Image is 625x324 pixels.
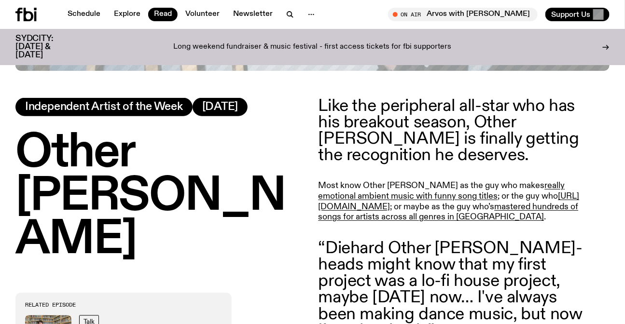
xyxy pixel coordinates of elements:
[319,98,597,164] p: Like the peripheral all-star who has his breakout season, Other [PERSON_NAME] is finally getting ...
[15,35,77,59] h3: SYDCITY: [DATE] & [DATE]
[15,132,307,262] h1: Other [PERSON_NAME]
[174,43,452,52] p: Long weekend fundraiser & music festival - first access tickets for fbi supporters
[388,8,538,21] button: On AirArvos with [PERSON_NAME]
[319,192,580,211] a: [URL][DOMAIN_NAME]
[148,8,178,21] a: Read
[227,8,278,21] a: Newsletter
[25,302,222,308] h3: Related Episode
[62,8,106,21] a: Schedule
[319,181,597,222] p: Most know Other [PERSON_NAME] as the guy who makes ; or the guy who ; or maybe as the guy who’s .
[551,10,590,19] span: Support Us
[202,102,238,112] span: [DATE]
[25,102,183,112] span: Independent Artist of the Week
[545,8,610,21] button: Support Us
[108,8,146,21] a: Explore
[180,8,225,21] a: Volunteer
